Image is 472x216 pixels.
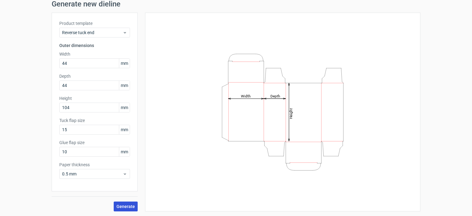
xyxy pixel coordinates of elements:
[59,42,130,49] h3: Outer dimensions
[59,73,130,79] label: Depth
[289,108,293,119] tspan: Height
[59,139,130,146] label: Glue flap size
[119,59,130,68] span: mm
[114,202,138,211] button: Generate
[119,125,130,134] span: mm
[59,117,130,124] label: Tuck flap size
[119,103,130,112] span: mm
[270,94,280,98] tspan: Depth
[59,95,130,101] label: Height
[119,147,130,156] span: mm
[59,51,130,57] label: Width
[241,94,251,98] tspan: Width
[62,171,123,177] span: 0.5 mm
[59,162,130,168] label: Paper thickness
[119,81,130,90] span: mm
[62,29,123,36] span: Reverse tuck end
[59,20,130,26] label: Product template
[116,204,135,209] span: Generate
[52,0,420,8] h1: Generate new dieline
